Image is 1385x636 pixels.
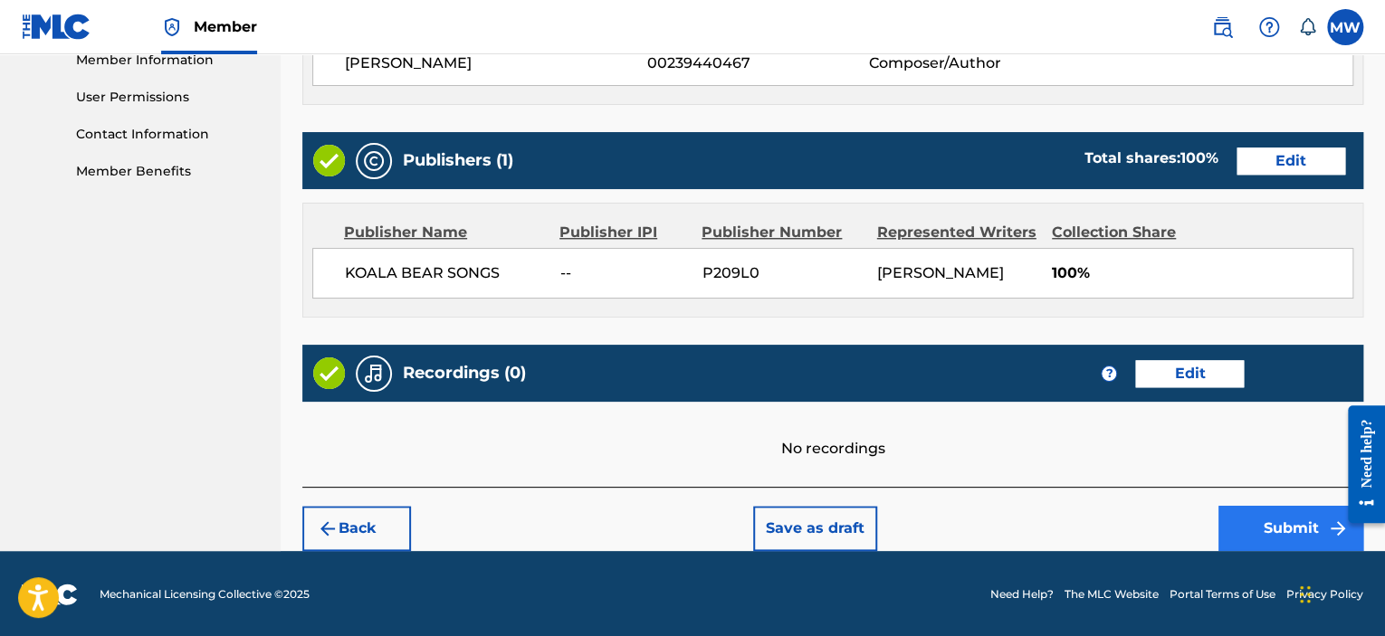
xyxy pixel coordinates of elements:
img: search [1211,16,1233,38]
img: Valid [313,145,345,176]
a: Member Benefits [76,162,259,181]
iframe: Resource Center [1334,392,1385,537]
img: Recordings [363,363,385,384]
div: Notifications [1298,18,1316,36]
img: f7272a7cc735f4ea7f67.svg [1327,517,1349,539]
img: MLC Logo [22,14,91,40]
img: logo [22,584,78,605]
a: Need Help? [990,586,1054,603]
div: No recordings [302,402,1363,460]
span: Composer/Author [869,52,1071,74]
div: Publisher Name [344,222,546,243]
button: Edit [1135,360,1244,387]
a: Privacy Policy [1286,586,1363,603]
button: Submit [1218,506,1363,551]
span: 100 % [1180,149,1218,166]
a: Member Information [76,51,259,70]
div: Drag [1300,567,1311,622]
span: [PERSON_NAME] [345,52,647,74]
div: Publisher IPI [559,222,688,243]
iframe: Chat Widget [1294,549,1385,636]
h5: Publishers (1) [403,150,513,171]
h5: Recordings (0) [403,363,526,384]
img: 7ee5dd4eb1f8a8e3ef2f.svg [317,517,339,539]
a: Contact Information [76,125,259,144]
div: Collection Share [1052,222,1203,243]
button: Edit [1237,147,1345,175]
span: -- [560,262,689,284]
button: Back [302,506,411,551]
div: Total shares: [1084,147,1218,169]
a: The MLC Website [1065,586,1159,603]
span: KOALA BEAR SONGS [345,262,547,284]
a: Public Search [1204,9,1240,45]
img: help [1258,16,1280,38]
span: P209L0 [702,262,864,284]
span: 100% [1052,262,1352,284]
span: Mechanical Licensing Collective © 2025 [100,586,310,603]
a: User Permissions [76,88,259,107]
div: Represented Writers [877,222,1038,243]
button: Save as draft [753,506,877,551]
div: Publisher Number [702,222,863,243]
span: ? [1102,366,1116,381]
img: Top Rightsholder [161,16,183,38]
a: Portal Terms of Use [1170,586,1275,603]
span: [PERSON_NAME] [877,264,1004,281]
span: 00239440467 [647,52,869,74]
img: Publishers [363,150,385,172]
img: Valid [313,357,345,389]
span: Member [194,16,257,37]
div: User Menu [1327,9,1363,45]
div: Help [1251,9,1287,45]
